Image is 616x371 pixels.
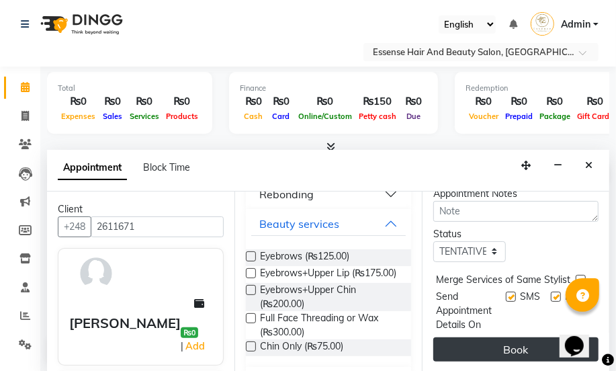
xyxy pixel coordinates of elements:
[269,112,294,121] span: Card
[295,94,355,110] div: ₨0
[260,283,400,311] span: Eyebrows+Upper Chin (₨200.00)
[259,186,314,202] div: Rebonding
[502,94,536,110] div: ₨0
[436,290,500,332] span: Send Appointment Details On
[436,273,570,290] span: Merge Services of Same Stylist
[163,112,202,121] span: Products
[260,311,400,339] span: Full Face Threading or Wax (₨300.00)
[561,17,590,32] span: Admin
[126,94,163,110] div: ₨0
[267,94,295,110] div: ₨0
[433,227,506,241] div: Status
[99,112,126,121] span: Sales
[69,313,181,333] div: [PERSON_NAME]
[295,112,355,121] span: Online/Custom
[91,216,224,237] input: Search by Name/Mobile/Email/Code
[143,161,190,173] span: Block Time
[355,94,400,110] div: ₨150
[77,254,116,293] img: avatar
[251,182,406,206] button: Rebonding
[34,5,126,43] img: logo
[99,94,126,110] div: ₨0
[240,94,267,110] div: ₨0
[560,317,603,358] iframe: chat widget
[251,212,406,236] button: Beauty services
[355,112,400,121] span: Petty cash
[58,156,127,180] span: Appointment
[58,202,224,216] div: Client
[58,112,99,121] span: Expenses
[433,187,599,201] div: Appointment Notes
[579,155,599,176] button: Close
[260,249,349,266] span: Eyebrows (₨125.00)
[565,290,588,332] span: Email
[163,94,202,110] div: ₨0
[536,112,574,121] span: Package
[520,290,540,332] span: SMS
[240,83,427,94] div: Finance
[466,94,502,110] div: ₨0
[536,94,574,110] div: ₨0
[58,216,91,237] button: +248
[400,94,427,110] div: ₨0
[58,83,202,94] div: Total
[126,112,163,121] span: Services
[260,339,343,356] span: Chin Only (₨75.00)
[183,338,207,354] a: Add
[260,266,396,283] span: Eyebrows+Upper Lip (₨175.00)
[502,112,536,121] span: Prepaid
[531,12,554,36] img: Admin
[259,216,339,232] div: Beauty services
[241,112,267,121] span: Cash
[181,327,198,338] span: ₨0
[433,337,599,362] button: Book
[403,112,424,121] span: Due
[466,112,502,121] span: Voucher
[58,94,99,110] div: ₨0
[181,338,207,354] span: |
